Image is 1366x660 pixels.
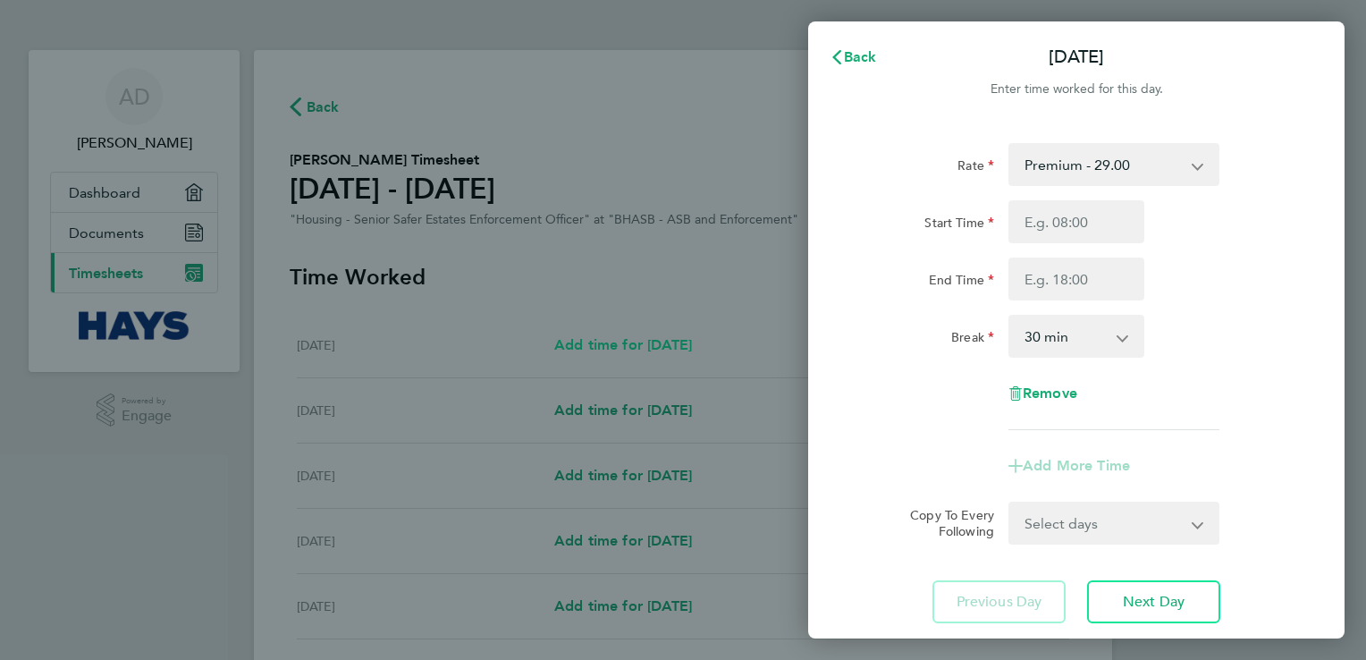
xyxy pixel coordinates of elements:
label: Start Time [924,215,994,236]
label: Rate [957,157,994,179]
p: [DATE] [1049,45,1104,70]
label: End Time [929,272,994,293]
label: Break [951,329,994,351]
button: Back [812,39,895,75]
input: E.g. 18:00 [1008,258,1144,300]
input: E.g. 08:00 [1008,200,1144,243]
button: Remove [1008,386,1077,401]
span: Next Day [1123,593,1185,611]
label: Copy To Every Following [896,507,994,539]
button: Next Day [1087,580,1220,623]
div: Enter time worked for this day. [808,79,1345,100]
span: Back [844,48,877,65]
span: Remove [1023,385,1077,402]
